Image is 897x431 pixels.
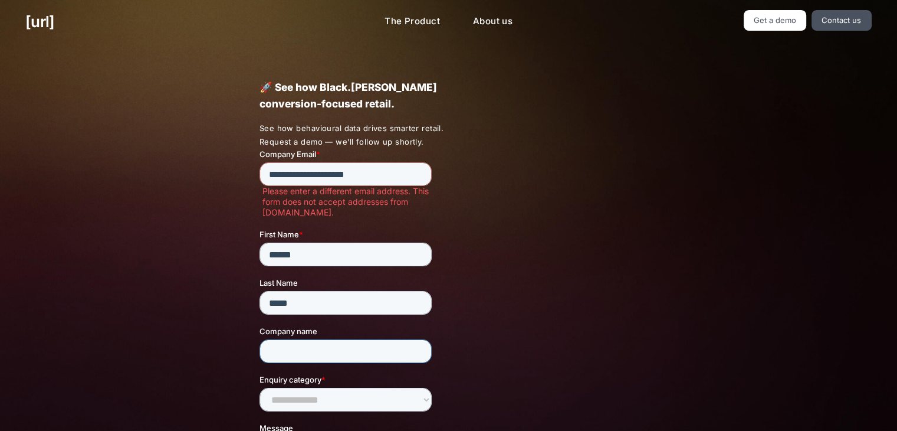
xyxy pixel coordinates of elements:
a: The Product [375,10,449,33]
a: Contact us [811,10,872,31]
a: Get a demo [744,10,807,31]
p: See how behavioural data drives smarter retail. Request a demo — we’ll follow up shortly. [259,122,469,149]
p: 🚀 See how Black.[PERSON_NAME] conversion-focused retail. [259,79,469,112]
a: About us [464,10,522,33]
a: [URL] [25,10,54,33]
